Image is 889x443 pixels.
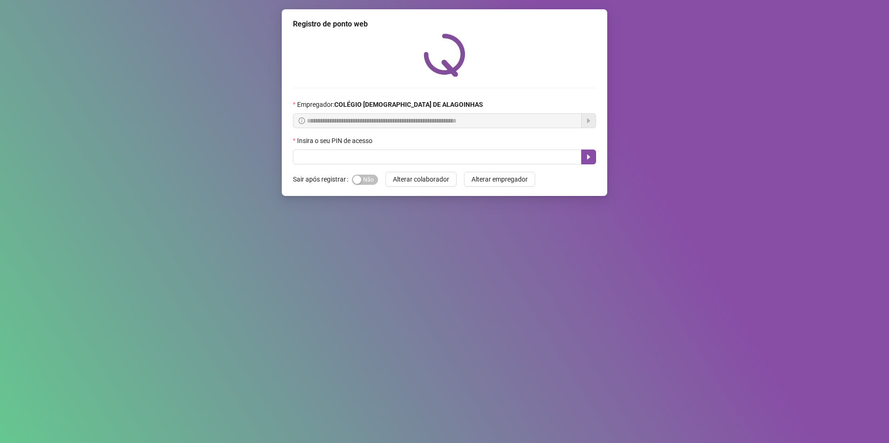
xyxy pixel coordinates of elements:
span: Alterar empregador [471,174,528,184]
img: QRPoint [424,33,465,77]
span: Empregador : [297,99,483,110]
span: Alterar colaborador [393,174,449,184]
span: info-circle [299,117,305,124]
label: Insira o seu PIN de acesso [293,136,378,146]
label: Sair após registrar [293,172,352,187]
strong: COLÉGIO [DEMOGRAPHIC_DATA] DE ALAGOINHAS [334,101,483,108]
div: Registro de ponto web [293,19,596,30]
button: Alterar empregador [464,172,535,187]
button: Alterar colaborador [385,172,457,187]
span: caret-right [585,153,592,161]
